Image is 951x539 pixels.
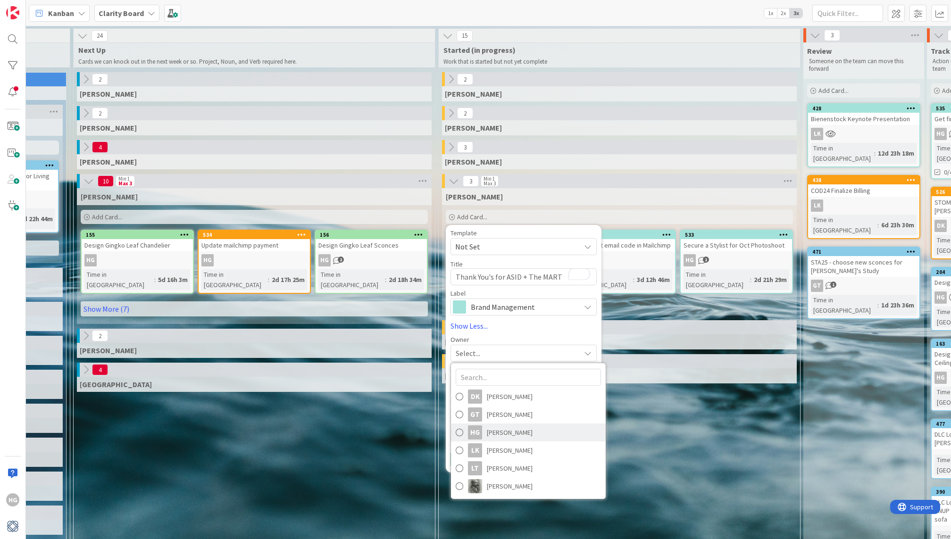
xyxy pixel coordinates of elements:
[680,230,793,294] a: 533Secure a Stylist for Oct PhotoshootHGTime in [GEOGRAPHIC_DATA]:2d 21h 29m
[81,192,138,201] span: Hannah
[318,269,385,290] div: Time in [GEOGRAPHIC_DATA]
[751,274,789,285] div: 2d 21h 29m
[84,254,97,266] div: HG
[82,231,193,251] div: 155Design Gingko Leaf Chandelier
[564,254,675,266] div: HG
[199,231,310,251] div: 534Update mailchimp payment
[80,123,137,133] span: Lisa T.
[487,461,533,475] span: [PERSON_NAME]
[811,280,823,292] div: GT
[807,175,920,239] a: 438COD24 Finalize BillingLKTime in [GEOGRAPHIC_DATA]:6d 23h 30m
[934,291,947,304] div: HG
[385,274,386,285] span: :
[318,254,331,266] div: HG
[808,280,919,292] div: GT
[201,269,268,290] div: Time in [GEOGRAPHIC_DATA]
[468,479,482,493] img: PA
[807,103,920,167] a: 428Bienenstock Keynote PresentationLKTime in [GEOGRAPHIC_DATA]:12d 23h 18m
[6,493,19,506] div: HG
[450,268,597,285] textarea: To enrich screen reader interactions, please activate Accessibility in Grammarly extension settings
[92,108,108,119] span: 2
[808,128,919,140] div: LK
[456,369,601,386] input: Search...
[92,74,108,85] span: 2
[681,231,792,239] div: 533
[199,254,310,266] div: HG
[457,74,473,85] span: 2
[685,232,792,238] div: 533
[830,282,836,288] span: 1
[199,231,310,239] div: 534
[564,231,675,239] div: 529
[81,301,428,316] a: Show More (7)
[468,390,482,404] div: DK
[463,175,479,187] span: 3
[201,254,214,266] div: HG
[703,257,709,263] span: 1
[92,330,108,341] span: 2
[808,248,919,277] div: 471STA25 - choose new sconces for [PERSON_NAME]'s Study
[457,30,473,41] span: 15
[457,213,487,221] span: Add Card...
[750,274,751,285] span: :
[80,89,137,99] span: Gina
[450,260,463,268] label: Title
[80,380,152,389] span: Devon
[203,232,310,238] div: 534
[78,45,423,55] span: Next Up
[808,104,919,125] div: 428Bienenstock Keynote Presentation
[316,231,427,251] div: 156Design Gingko Leaf Sconces
[471,300,576,314] span: Brand Management
[98,175,114,187] span: 10
[457,141,473,153] span: 3
[684,254,696,266] div: HG
[445,157,502,166] span: Lisa K.
[86,232,193,238] div: 155
[808,199,919,212] div: LK
[634,274,672,285] div: 3d 12h 46m
[877,220,879,230] span: :
[451,477,606,495] a: PA[PERSON_NAME]
[451,388,606,406] a: DK[PERSON_NAME]
[20,1,43,13] span: Support
[777,8,790,18] span: 2x
[315,230,428,294] a: 156Design Gingko Leaf SconcesHGTime in [GEOGRAPHIC_DATA]:2d 18h 34m
[450,336,469,343] span: Owner
[118,181,132,186] div: Max 3
[484,176,495,181] div: Min 1
[82,231,193,239] div: 155
[808,176,919,197] div: 438COD24 Finalize Billing
[99,8,144,18] b: Clarity Board
[812,249,919,255] div: 471
[443,45,788,55] span: Started (in progress)
[455,240,573,253] span: Not Set
[934,220,947,232] div: DK
[445,371,517,381] span: Devon
[934,128,947,140] div: HG
[78,58,424,66] p: Cards we can knock out in the next week or so. Project, Noun, and Verb required here.
[268,274,269,285] span: :
[386,274,424,285] div: 2d 18h 34m
[484,181,496,186] div: Max 3
[81,230,194,294] a: 155Design Gingko Leaf ChandelierHGTime in [GEOGRAPHIC_DATA]:5d 16h 3m
[338,257,344,263] span: 2
[450,230,477,236] span: Template
[812,105,919,112] div: 428
[874,148,876,158] span: :
[931,46,950,56] span: Track
[92,30,108,41] span: 24
[818,86,849,95] span: Add Card...
[487,407,533,422] span: [PERSON_NAME]
[808,256,919,277] div: STA25 - choose new sconces for [PERSON_NAME]'s Study
[82,254,193,266] div: HG
[445,89,502,99] span: Gina
[564,239,675,251] div: Fix Blog Post email code in Mailchimp
[811,199,823,212] div: LK
[879,300,917,310] div: 1d 23h 36m
[764,8,777,18] span: 1x
[82,239,193,251] div: Design Gingko Leaf Chandelier
[80,157,137,166] span: Lisa K.
[445,337,502,347] span: Philip
[316,239,427,251] div: Design Gingko Leaf Sconces
[80,346,137,355] span: Philip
